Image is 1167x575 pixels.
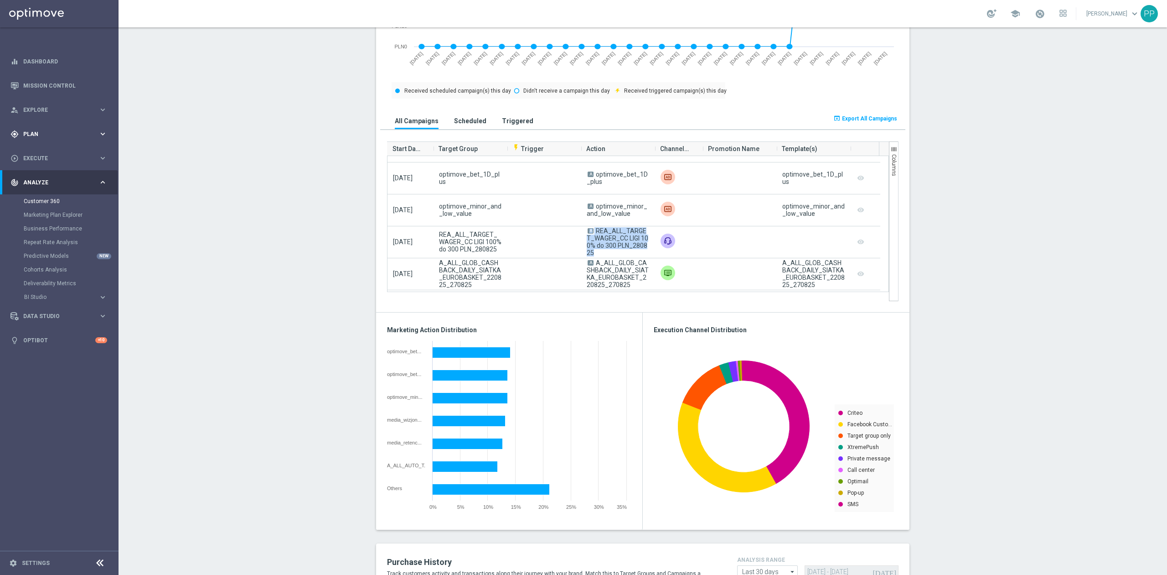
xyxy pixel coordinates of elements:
[10,57,19,66] i: equalizer
[512,144,520,151] i: flash_on
[10,154,98,162] div: Execute
[511,504,521,510] span: 15%
[24,294,98,300] div: BI Studio
[98,154,107,162] i: keyboard_arrow_right
[387,440,426,445] div: media_retencja_1_14
[24,211,95,219] a: Marketing Plan Explorer
[439,231,502,253] span: REA_ALL_TARGET_WAGER_CC LIGI 100% do 300 PLN_280825
[392,140,420,158] span: Start Date
[457,51,472,66] text: [DATE]
[588,172,594,177] span: A
[23,107,98,113] span: Explore
[809,51,824,66] text: [DATE]
[10,337,108,344] button: lightbulb Optibot +10
[708,140,759,158] span: Promotion Name
[457,504,465,510] span: 5%
[1141,5,1158,22] div: PP
[847,421,892,428] text: Facebook Custo…
[566,504,576,510] span: 25%
[10,106,108,114] div: person_search Explore keyboard_arrow_right
[847,490,864,496] text: Pop-up
[393,206,413,214] span: [DATE]
[387,486,426,491] div: Others
[98,293,107,302] i: keyboard_arrow_right
[617,504,627,510] span: 35%
[489,51,504,66] text: [DATE]
[587,227,648,256] span: REA_ALL_TARGET_WAGER_CC LIGI 100% do 300 PLN_280825
[10,336,19,345] i: lightbulb
[95,337,107,343] div: +10
[661,234,675,248] img: Call center
[617,51,632,66] text: [DATE]
[661,170,675,184] img: Criteo
[22,560,50,566] a: Settings
[842,115,897,122] span: Export All Campaigns
[10,131,108,138] div: gps_fixed Plan keyboard_arrow_right
[409,51,424,66] text: [DATE]
[393,174,413,182] span: [DATE]
[24,252,95,260] a: Predictive Models
[23,180,98,185] span: Analyze
[98,130,107,138] i: keyboard_arrow_right
[587,259,649,288] span: A_ALL_GLOB_CASHBACK_DAILY_SIATKA_EUROBASKET_220825_270825
[387,394,426,400] div: optimove_minor_and_low_value
[847,444,879,450] text: XtremePush
[24,290,118,304] div: BI Studio
[833,115,841,122] i: open_in_browser
[661,266,675,280] div: Private message
[24,293,108,301] button: BI Studio keyboard_arrow_right
[24,239,95,246] a: Repeat Rate Analysis
[10,179,108,186] button: track_changes Analyze keyboard_arrow_right
[737,557,898,563] h4: analysis range
[439,259,502,288] span: A_ALL_GLOB_CASHBACK_DAILY_SIATKA_EUROBASKET_220825_270825
[387,463,426,468] div: A_ALL_AUTO_TRACKER_VSM-SEG-LOW
[10,178,98,187] div: Analyze
[393,270,413,277] span: [DATE]
[441,51,456,66] text: [DATE]
[97,253,111,259] div: NEW
[601,51,616,66] text: [DATE]
[649,51,664,66] text: [DATE]
[660,140,690,158] span: Channel(s)
[624,88,727,94] text: Received triggered campaign(s) this day
[654,326,898,334] h3: Execution Channel Distribution
[10,73,107,98] div: Mission Control
[10,328,107,352] div: Optibot
[24,277,118,290] div: Deliverability Metrics
[847,501,858,507] text: SMS
[10,82,108,89] div: Mission Control
[24,208,118,222] div: Marketing Plan Explorer
[387,417,426,423] div: media_wizjoner_retencja
[473,51,488,66] text: [DATE]
[425,51,440,66] text: [DATE]
[454,117,486,125] h3: Scheduled
[1085,7,1141,21] a: [PERSON_NAME]keyboard_arrow_down
[500,112,536,129] button: Triggered
[569,51,584,66] text: [DATE]
[761,51,776,66] text: [DATE]
[24,294,89,300] span: BI Studio
[661,202,675,216] img: Criteo
[10,313,108,320] button: Data Studio keyboard_arrow_right
[681,51,696,66] text: [DATE]
[10,49,107,73] div: Dashboard
[24,280,95,287] a: Deliverability Metrics
[10,130,98,138] div: Plan
[9,559,17,567] i: settings
[585,51,600,66] text: [DATE]
[483,504,493,510] span: 10%
[10,155,108,162] button: play_circle_outline Execute keyboard_arrow_right
[538,504,548,510] span: 20%
[505,51,520,66] text: [DATE]
[713,51,728,66] text: [DATE]
[1010,9,1020,19] span: school
[665,51,680,66] text: [DATE]
[393,238,413,246] span: [DATE]
[24,263,118,277] div: Cohorts Analysis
